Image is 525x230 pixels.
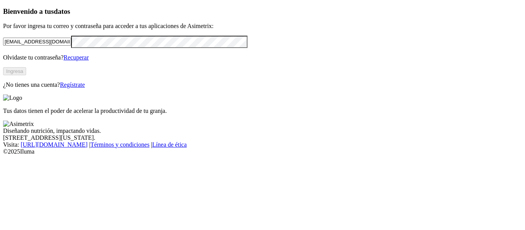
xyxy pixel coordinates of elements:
[3,141,522,148] div: Visita : | |
[3,134,522,141] div: [STREET_ADDRESS][US_STATE].
[3,148,522,155] div: © 2025 Iluma
[3,121,34,127] img: Asimetrix
[3,38,71,46] input: Tu correo
[3,94,22,101] img: Logo
[3,23,522,30] p: Por favor ingresa tu correo y contraseña para acceder a tus aplicaciones de Asimetrix:
[60,81,85,88] a: Regístrate
[3,127,522,134] div: Diseñando nutrición, impactando vidas.
[21,141,88,148] a: [URL][DOMAIN_NAME]
[3,7,522,16] h3: Bienvenido a tus
[3,54,522,61] p: Olvidaste tu contraseña?
[3,108,522,114] p: Tus datos tienen el poder de acelerar la productividad de tu granja.
[3,67,26,75] button: Ingresa
[63,54,89,61] a: Recuperar
[3,81,522,88] p: ¿No tienes una cuenta?
[152,141,187,148] a: Línea de ética
[54,7,70,15] span: datos
[90,141,150,148] a: Términos y condiciones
